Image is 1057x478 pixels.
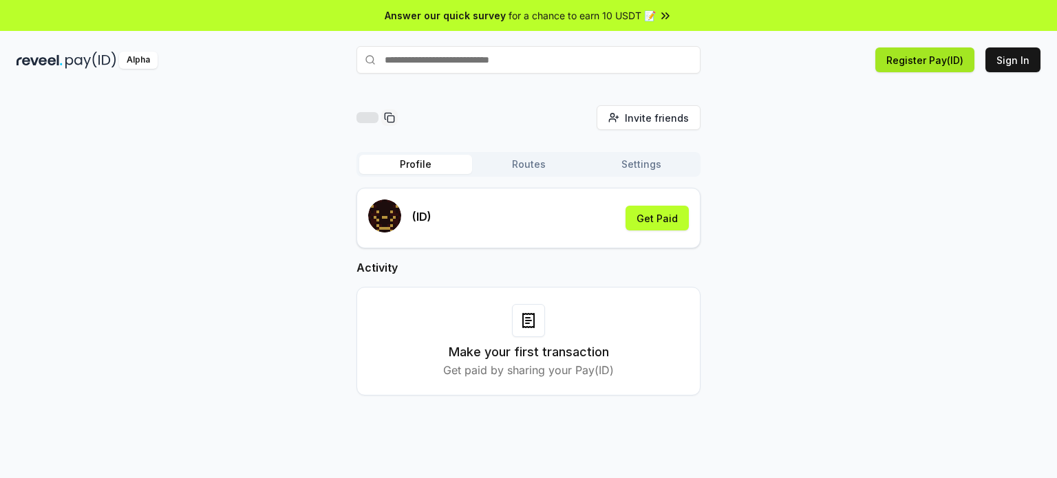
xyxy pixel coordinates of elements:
[625,111,689,125] span: Invite friends
[585,155,698,174] button: Settings
[472,155,585,174] button: Routes
[17,52,63,69] img: reveel_dark
[443,362,614,378] p: Get paid by sharing your Pay(ID)
[412,208,431,225] p: (ID)
[626,206,689,230] button: Get Paid
[356,259,701,276] h2: Activity
[385,8,506,23] span: Answer our quick survey
[359,155,472,174] button: Profile
[119,52,158,69] div: Alpha
[875,47,974,72] button: Register Pay(ID)
[597,105,701,130] button: Invite friends
[985,47,1040,72] button: Sign In
[65,52,116,69] img: pay_id
[509,8,656,23] span: for a chance to earn 10 USDT 📝
[449,343,609,362] h3: Make your first transaction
